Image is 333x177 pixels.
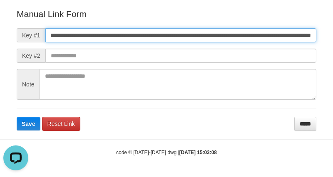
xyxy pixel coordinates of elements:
p: Manual Link Form [17,8,316,20]
span: Key #2 [17,49,45,63]
span: Save [22,120,35,127]
a: Reset Link [42,117,80,131]
strong: [DATE] 15:03:08 [179,150,217,155]
span: Note [17,69,40,100]
button: Open LiveChat chat widget [3,3,28,28]
button: Save [17,117,40,130]
small: code © [DATE]-[DATE] dwg | [116,150,217,155]
span: Key #1 [17,28,45,42]
span: Reset Link [47,120,75,127]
